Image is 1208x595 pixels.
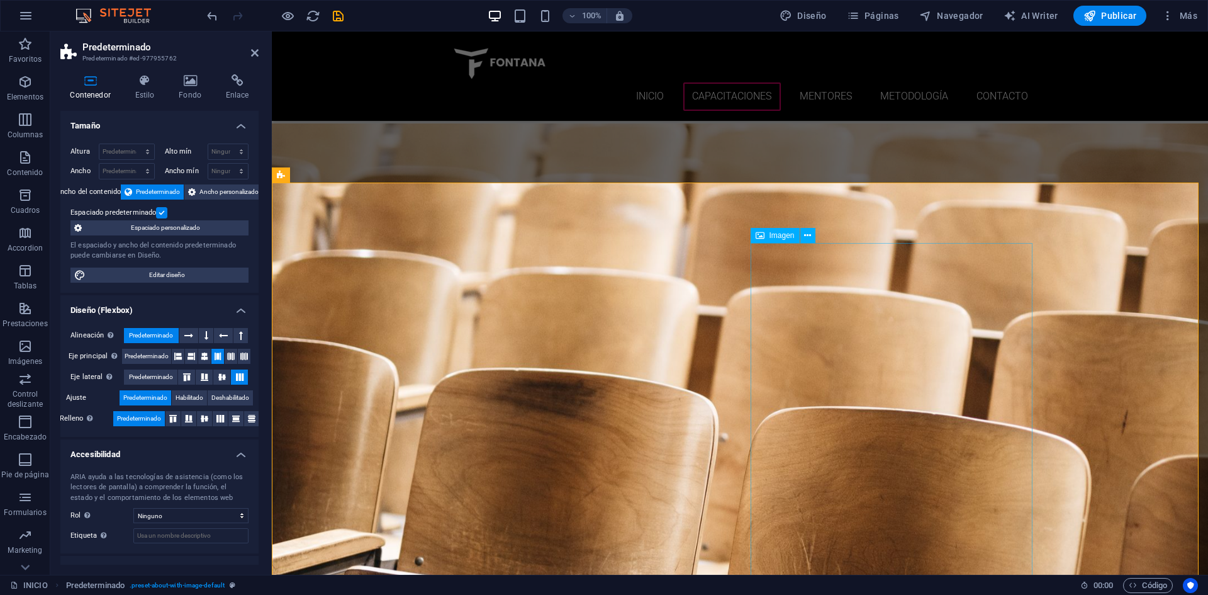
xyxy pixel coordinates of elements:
[1080,578,1114,593] h6: Tiempo de la sesión
[70,220,249,235] button: Espaciado personalizado
[70,528,133,543] label: Etiqueta
[1183,578,1198,593] button: Usercentrics
[184,184,262,200] button: Ancho personalizado
[130,578,225,593] span: . preset-about-with-image-default
[113,411,165,426] button: Predeterminado
[280,8,295,23] button: Haz clic para salir del modo de previsualización y seguir editando
[172,390,207,405] button: Habilitado
[165,148,208,155] label: Alto mín
[769,232,795,239] span: Imagen
[1083,9,1137,22] span: Publicar
[4,432,47,442] p: Encabezado
[70,241,249,261] div: El espaciado y ancho del contenido predeterminado puede cambiarse en Diseño.
[1,470,48,480] p: Pie de página
[1073,6,1147,26] button: Publicar
[3,319,47,329] p: Prestaciones
[60,74,125,101] h4: Contenedor
[125,349,169,364] span: Predeterminado
[7,92,43,102] p: Elementos
[211,390,249,405] span: Deshabilitado
[205,9,220,23] i: Deshacer: change_position (Ctrl+Z)
[775,6,832,26] div: Diseño (Ctrl+Alt+Y)
[117,411,161,426] span: Predeterminado
[69,349,122,364] label: Eje principal
[8,130,43,140] p: Columnas
[216,74,259,101] h4: Enlace
[122,349,171,364] button: Predeterminado
[70,268,249,283] button: Editar diseño
[1129,578,1167,593] span: Código
[133,528,249,543] input: Usa un nombre descriptivo
[1123,578,1173,593] button: Código
[14,281,37,291] p: Tablas
[60,295,259,318] h4: Diseño (Flexbox)
[614,10,625,21] i: Al redimensionar, ajustar el nivel de zoom automáticamente para ajustarse al dispositivo elegido.
[56,184,121,200] label: Ancho del contenido
[66,390,120,405] label: Ajuste
[176,390,203,405] span: Habilitado
[8,545,42,555] p: Marketing
[70,472,249,504] div: ARIA ayuda a las tecnologías de asistencia (como los lectores de pantalla) a comprender la funció...
[581,8,601,23] h6: 100%
[914,6,988,26] button: Navegador
[70,328,124,343] label: Alineación
[136,184,180,200] span: Predeterminado
[208,390,253,405] button: Deshabilitado
[199,184,259,200] span: Ancho personalizado
[330,8,345,23] button: save
[847,9,899,22] span: Páginas
[1161,9,1197,22] span: Más
[165,167,208,174] label: Ancho mín
[998,6,1063,26] button: AI Writer
[9,54,42,64] p: Favoritos
[121,184,184,200] button: Predeterminado
[124,370,177,385] button: Predeterminado
[305,8,320,23] button: reload
[124,328,179,343] button: Predeterminado
[72,8,167,23] img: Editor Logo
[1102,581,1104,590] span: :
[775,6,832,26] button: Diseño
[169,74,216,101] h4: Fondo
[129,370,173,385] span: Predeterminado
[1156,6,1202,26] button: Más
[82,53,233,64] h3: Predeterminado #ed-977955762
[562,8,607,23] button: 100%
[230,582,235,589] i: Este elemento es un preajuste personalizable
[10,578,48,593] a: Haz clic para cancelar la selección y doble clic para abrir páginas
[89,268,245,283] span: Editar diseño
[70,508,94,523] span: Rol
[66,578,125,593] span: Haz clic para seleccionar y doble clic para editar
[4,507,46,518] p: Formularios
[1004,9,1058,22] span: AI Writer
[1093,578,1113,593] span: 00 00
[8,356,42,366] p: Imágenes
[129,328,173,343] span: Predeterminado
[60,439,259,462] h4: Accesibilidad
[82,42,259,53] h2: Predeterminado
[70,148,99,155] label: Altura
[60,111,259,133] h4: Tamaño
[60,556,259,579] h4: Separadores de forma
[120,390,171,405] button: Predeterminado
[70,370,124,385] label: Eje lateral
[125,74,169,101] h4: Estilo
[204,8,220,23] button: undo
[60,411,113,426] label: Relleno
[11,205,40,215] p: Cuadros
[86,220,245,235] span: Espaciado personalizado
[123,390,167,405] span: Predeterminado
[780,9,827,22] span: Diseño
[919,9,983,22] span: Navegador
[70,205,156,220] label: Espaciado predeterminado
[842,6,904,26] button: Páginas
[70,167,99,174] label: Ancho
[7,167,43,178] p: Contenido
[8,243,43,253] p: Accordion
[66,578,235,593] nav: breadcrumb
